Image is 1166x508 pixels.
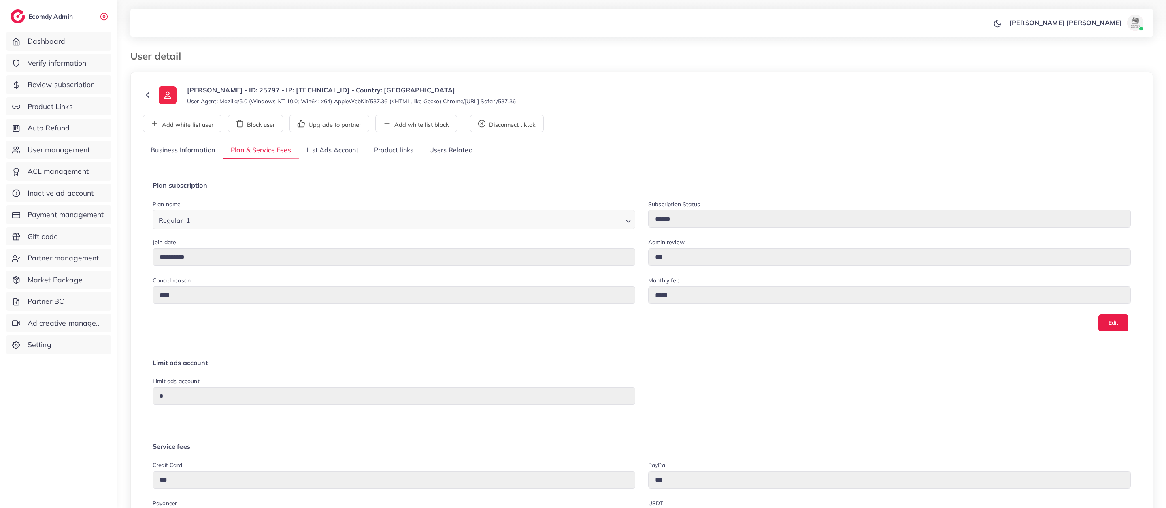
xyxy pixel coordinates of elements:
[28,123,70,133] span: Auto Refund
[6,314,111,333] a: Ad creative management
[28,58,87,68] span: Verify information
[28,101,73,112] span: Product Links
[28,339,51,350] span: Setting
[28,275,83,285] span: Market Package
[6,227,111,246] a: Gift code
[6,97,111,116] a: Product Links
[6,119,111,137] a: Auto Refund
[28,296,64,307] span: Partner BC
[28,318,105,329] span: Ad creative management
[6,32,111,51] a: Dashboard
[28,145,90,155] span: User management
[6,205,111,224] a: Payment management
[6,292,111,311] a: Partner BC
[11,9,75,23] a: logoEcomdy Admin
[28,36,65,47] span: Dashboard
[28,166,89,177] span: ACL management
[6,184,111,203] a: Inactive ad account
[6,335,111,354] a: Setting
[1009,18,1122,28] p: [PERSON_NAME] [PERSON_NAME]
[6,162,111,181] a: ACL management
[1005,15,1147,31] a: [PERSON_NAME] [PERSON_NAME]avatar
[28,253,99,263] span: Partner management
[6,75,111,94] a: Review subscription
[11,9,25,23] img: logo
[6,54,111,73] a: Verify information
[6,249,111,267] a: Partner management
[28,188,94,199] span: Inactive ad account
[28,13,75,20] h2: Ecomdy Admin
[6,271,111,289] a: Market Package
[1127,15,1143,31] img: avatar
[28,231,58,242] span: Gift code
[28,79,95,90] span: Review subscription
[6,141,111,159] a: User management
[153,210,635,229] div: Search for option
[193,213,622,226] input: Search for option
[28,209,104,220] span: Payment management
